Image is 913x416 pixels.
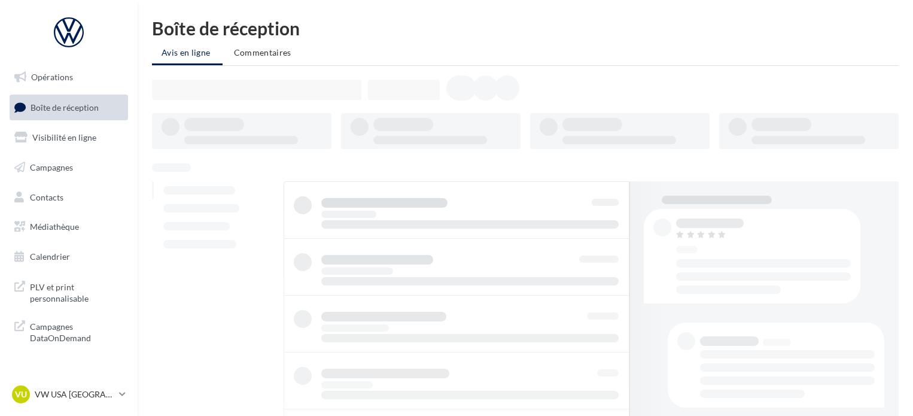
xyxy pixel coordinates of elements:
[7,314,130,349] a: Campagnes DataOnDemand
[15,388,27,400] span: VU
[30,192,63,202] span: Contacts
[7,244,130,269] a: Calendrier
[31,102,99,112] span: Boîte de réception
[30,221,79,232] span: Médiathèque
[30,318,123,344] span: Campagnes DataOnDemand
[7,95,130,120] a: Boîte de réception
[35,388,114,400] p: VW USA [GEOGRAPHIC_DATA]
[31,72,73,82] span: Opérations
[30,279,123,305] span: PLV et print personnalisable
[10,383,128,406] a: VU VW USA [GEOGRAPHIC_DATA]
[7,65,130,90] a: Opérations
[7,155,130,180] a: Campagnes
[30,162,73,172] span: Campagnes
[32,132,96,142] span: Visibilité en ligne
[152,19,899,37] div: Boîte de réception
[30,251,70,262] span: Calendrier
[234,47,291,57] span: Commentaires
[7,125,130,150] a: Visibilité en ligne
[7,214,130,239] a: Médiathèque
[7,185,130,210] a: Contacts
[7,274,130,309] a: PLV et print personnalisable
